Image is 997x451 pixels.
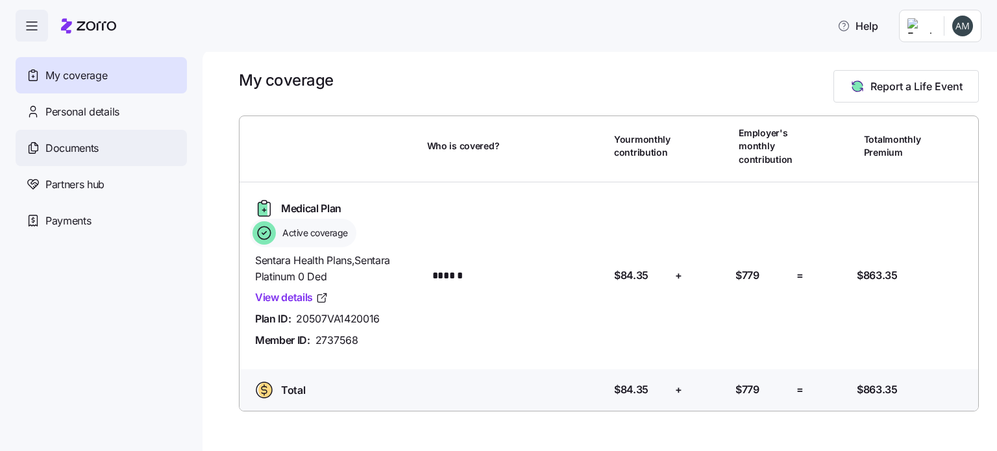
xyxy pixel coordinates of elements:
[907,18,933,34] img: Employer logo
[739,127,793,166] span: Employer's monthly contribution
[857,267,898,284] span: $863.35
[614,267,648,284] span: $84.35
[827,13,889,39] button: Help
[857,382,898,398] span: $863.35
[16,202,187,239] a: Payments
[870,79,963,94] span: Report a Life Event
[255,289,328,306] a: View details
[45,104,119,120] span: Personal details
[315,332,358,348] span: 2737568
[255,252,417,285] span: Sentara Health Plans , Sentara Platinum 0 Ded
[281,382,305,398] span: Total
[281,201,341,217] span: Medical Plan
[45,140,99,156] span: Documents
[296,311,380,327] span: 20507VA1420016
[45,67,107,84] span: My coverage
[833,70,979,103] button: Report a Life Event
[952,16,973,36] img: 59b53f54f249b420fc88b29034d5937b
[837,18,878,34] span: Help
[735,382,759,398] span: $779
[796,267,804,284] span: =
[278,226,348,239] span: Active coverage
[614,382,648,398] span: $84.35
[45,213,91,229] span: Payments
[16,93,187,130] a: Personal details
[614,133,671,160] span: Your monthly contribution
[45,177,105,193] span: Partners hub
[675,382,682,398] span: +
[239,70,334,90] h1: My coverage
[427,140,500,152] span: Who is covered?
[16,130,187,166] a: Documents
[255,332,310,348] span: Member ID:
[675,267,682,284] span: +
[864,133,921,160] span: Total monthly Premium
[255,311,291,327] span: Plan ID:
[16,57,187,93] a: My coverage
[16,166,187,202] a: Partners hub
[735,267,759,284] span: $779
[796,382,804,398] span: =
